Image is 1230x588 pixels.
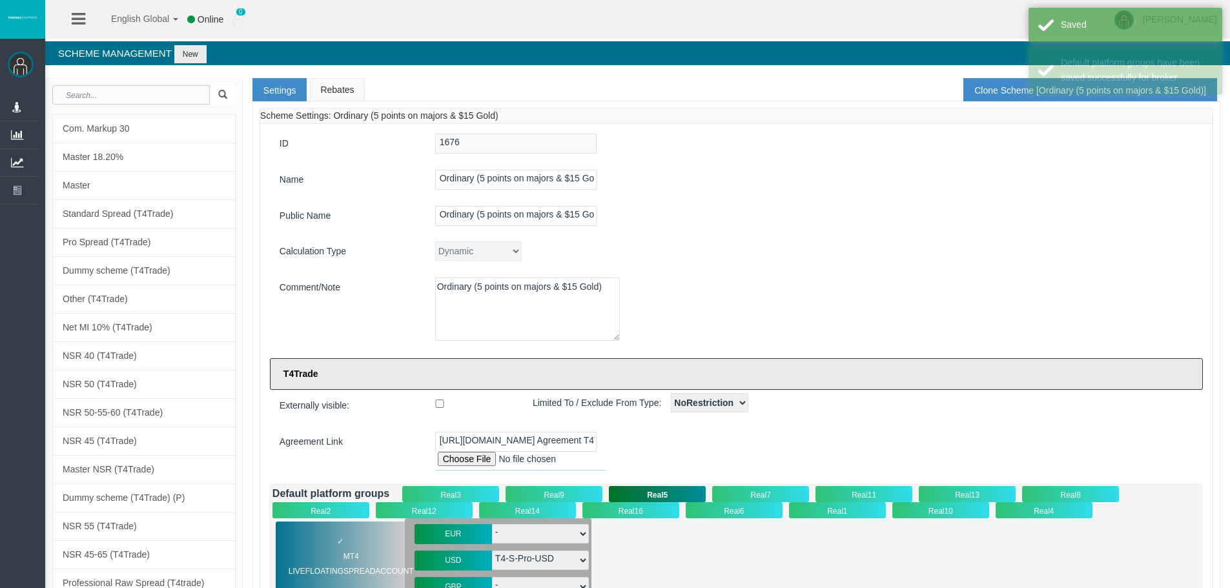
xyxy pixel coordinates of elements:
[671,393,748,412] select: Limited To / Exclude From Type:
[523,393,671,413] span: Limited To / Exclude From Type:
[63,407,163,418] span: NSR 50-55-60 (T4Trade)
[289,549,414,579] span: MT4 LiveFloatingSpreadAccount
[996,502,1092,518] div: Real4
[686,502,783,518] div: Real6
[63,350,137,361] span: NSR 40 (T4Trade)
[94,14,169,24] span: English Global
[1022,486,1119,502] div: Real8
[479,502,576,518] div: Real14
[63,379,137,389] span: NSR 50 (T4Trade)
[609,486,706,502] div: Real5
[892,502,989,518] div: Real10
[63,237,150,247] span: Pro Spread (T4Trade)
[63,521,137,531] span: NSR 55 (T4Trade)
[63,492,185,503] span: Dummy scheme (T4Trade) (P)
[63,578,204,588] span: Professional Raw Spread (T4trade)
[333,110,498,121] span: Ordinary (5 points on majors & $15 Gold)
[376,502,473,518] div: Real12
[402,486,499,502] div: Real3
[445,556,461,565] span: USD
[789,502,886,518] div: Real1
[270,396,359,416] span: Externally visible:
[963,78,1217,101] a: Clone Scheme [Ordinary (5 points on majors & $15 Gold)]
[712,486,809,502] div: Real7
[63,265,170,276] span: Dummy scheme (T4Trade)
[63,294,128,304] span: Other (T4Trade)
[63,464,154,474] span: Master NSR (T4Trade)
[63,208,173,219] span: Standard Spread (T4Trade)
[272,486,389,501] div: Default platform groups
[174,45,207,63] button: New
[63,436,137,446] span: NSR 45 (T4Trade)
[270,134,425,154] label: ID
[198,14,223,25] span: Online
[236,8,246,16] span: 0
[260,110,331,121] span: Scheme Settings:
[270,170,425,190] label: Name
[270,358,1203,390] label: T4Trade
[270,241,425,261] label: Calculation Type
[6,15,39,20] img: logo.svg
[815,486,912,502] div: Real11
[582,502,679,518] div: Real16
[52,85,210,105] input: Search...
[359,400,520,408] input: Externally visible:
[310,78,364,101] a: Rebates
[63,123,129,134] span: Com. Markup 30
[445,529,461,538] span: EUR
[506,486,602,502] div: Real9
[270,432,425,452] label: Agreement Link
[270,206,425,226] label: Public Name
[58,48,172,59] span: Scheme Management
[919,486,1016,502] div: Real13
[63,322,152,332] span: Net MI 10% (T4Trade)
[252,78,307,101] a: Settings
[63,549,150,560] span: NSR 45-65 (T4Trade)
[63,152,123,162] span: Master 18.20%
[270,278,425,298] label: Comment/Note
[1061,56,1213,85] div: Default platform groups have been saved successfully for broker
[63,180,90,190] span: Master
[232,14,243,26] img: user_small.png
[1061,17,1213,32] div: Saved
[272,502,369,518] div: Real2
